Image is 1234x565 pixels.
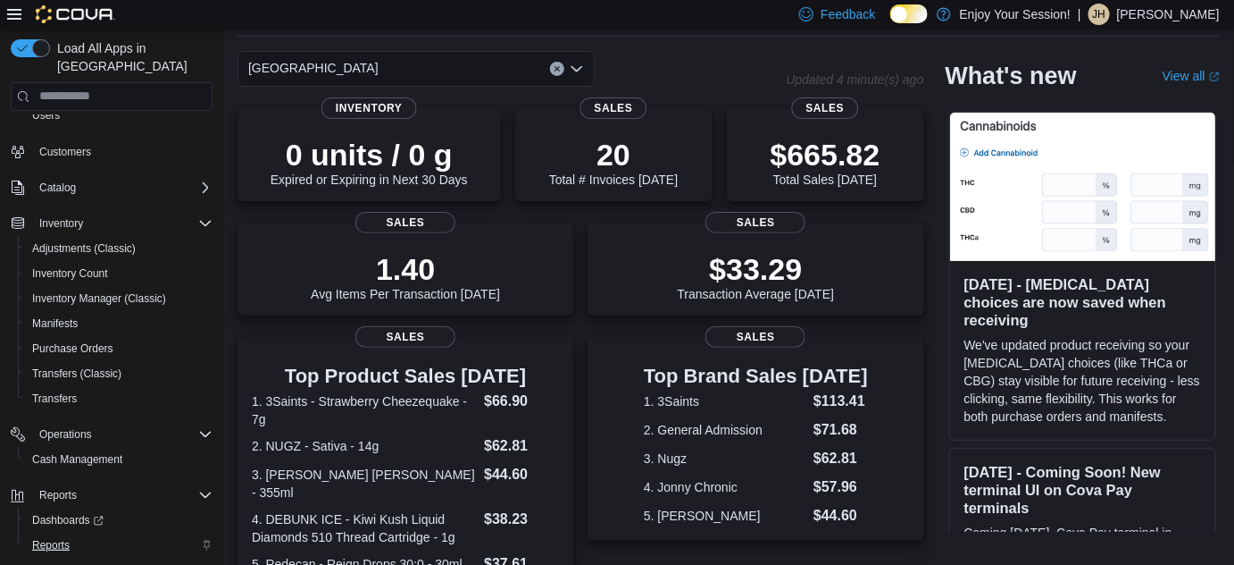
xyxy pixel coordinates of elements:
[644,421,806,439] dt: 2. General Admission
[786,72,923,87] p: Updated 4 minute(s) ago
[705,326,805,348] span: Sales
[32,140,213,163] span: Customers
[32,392,77,406] span: Transfers
[311,251,500,287] p: 1.40
[39,145,91,159] span: Customers
[32,342,113,356] span: Purchase Orders
[248,57,379,79] span: [GEOGRAPHIC_DATA]
[25,510,213,531] span: Dashboards
[32,424,99,445] button: Operations
[964,275,1201,329] h3: [DATE] - [MEDICAL_DATA] choices are now saved when receiving
[1209,72,1220,82] svg: External link
[252,466,477,502] dt: 3. [PERSON_NAME] [PERSON_NAME] - 355ml
[580,97,647,119] span: Sales
[32,266,108,281] span: Inventory Count
[32,316,78,331] span: Manifests
[252,510,477,546] dt: 4. DEBUNK ICE - Kiwi Kush Liquid Diamonds 510 Thread Cartridge - 1g
[321,97,417,119] span: Inventory
[771,137,880,173] p: $665.82
[25,363,129,384] a: Transfers (Classic)
[50,39,213,75] span: Load All Apps in [GEOGRAPHIC_DATA]
[964,336,1201,426] p: We've updated product receiving so your [MEDICAL_DATA] choices (like THCa or CBG) stay visible fo...
[271,137,468,173] p: 0 units / 0 g
[813,448,868,469] dd: $62.81
[644,366,868,387] h3: Top Brand Sales [DATE]
[678,251,835,301] div: Transaction Average [DATE]
[25,338,213,359] span: Purchase Orders
[678,251,835,287] p: $33.29
[813,476,868,498] dd: $57.96
[252,437,477,455] dt: 2. NUGZ - Sativa - 14g
[960,4,1071,25] p: Enjoy Your Session!
[32,177,83,198] button: Catalog
[792,97,859,119] span: Sales
[25,263,115,284] a: Inventory Count
[39,427,92,442] span: Operations
[25,510,111,531] a: Dashboards
[25,313,85,334] a: Manifests
[1088,4,1110,25] div: Justin Hutchings
[4,483,220,508] button: Reports
[644,507,806,525] dt: 5. [PERSON_NAME]
[32,213,213,234] span: Inventory
[18,261,220,286] button: Inventory Count
[890,4,928,23] input: Dark Mode
[644,450,806,468] dt: 3. Nugz
[4,422,220,447] button: Operations
[25,288,213,309] span: Inventory Manager (Classic)
[252,392,477,428] dt: 1. 3Saints - Strawberry Cheezequake - 7g
[18,236,220,261] button: Adjustments (Classic)
[25,363,213,384] span: Transfers (Classic)
[32,452,122,467] span: Cash Management
[25,313,213,334] span: Manifests
[32,367,121,381] span: Transfers (Classic)
[25,449,129,470] a: Cash Management
[36,5,115,23] img: Cova
[813,505,868,527] dd: $44.60
[39,488,77,502] span: Reports
[252,366,559,387] h3: Top Product Sales [DATE]
[1093,4,1106,25] span: JH
[644,478,806,496] dt: 4. Jonny Chronic
[4,175,220,200] button: Catalog
[32,213,90,234] button: Inventory
[644,392,806,410] dt: 1. 3Saints
[25,449,213,470] span: Cash Management
[25,238,143,259] a: Adjustments (Classic)
[705,212,805,233] span: Sales
[25,535,213,556] span: Reports
[311,251,500,301] div: Avg Items Per Transaction [DATE]
[32,291,166,306] span: Inventory Manager (Classic)
[549,137,678,187] div: Total # Invoices [DATE]
[25,338,121,359] a: Purchase Orders
[484,391,559,412] dd: $66.90
[813,419,868,441] dd: $71.68
[4,139,220,164] button: Customers
[25,388,213,409] span: Transfers
[39,181,76,195] span: Catalog
[39,216,83,231] span: Inventory
[550,62,564,76] button: Clear input
[355,212,455,233] span: Sales
[484,509,559,530] dd: $38.23
[32,538,70,552] span: Reports
[484,435,559,457] dd: $62.81
[355,326,455,348] span: Sales
[18,447,220,472] button: Cash Management
[1163,69,1220,83] a: View allExternal link
[32,177,213,198] span: Catalog
[25,105,213,126] span: Users
[484,464,559,485] dd: $44.60
[1078,4,1081,25] p: |
[946,62,1077,90] h2: What's new
[25,105,67,126] a: Users
[570,62,584,76] button: Open list of options
[32,513,104,527] span: Dashboards
[32,141,98,163] a: Customers
[18,103,220,128] button: Users
[25,388,84,409] a: Transfers
[25,288,173,309] a: Inventory Manager (Classic)
[271,137,468,187] div: Expired or Expiring in Next 30 Days
[32,108,60,122] span: Users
